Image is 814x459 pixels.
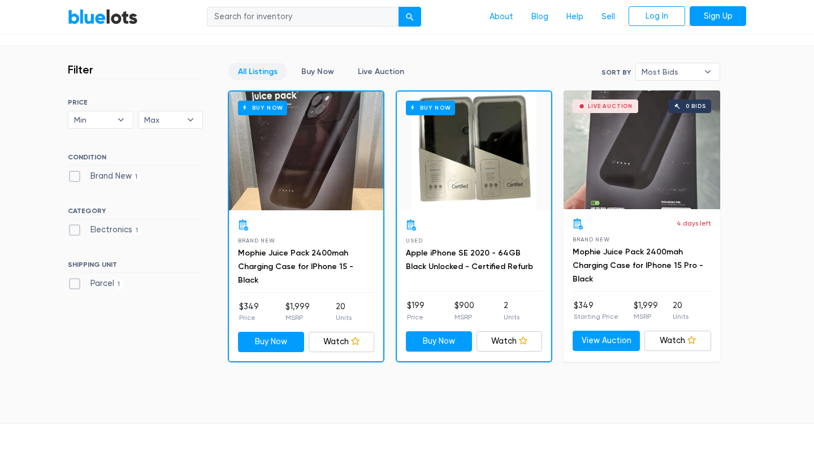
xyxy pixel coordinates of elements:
[677,218,711,228] p: 4 days left
[285,313,310,323] p: MSRP
[573,331,640,351] a: View Auction
[68,170,141,183] label: Brand New
[114,280,124,289] span: 1
[348,63,414,80] a: Live Auction
[634,300,658,322] li: $1,999
[522,6,557,28] a: Blog
[454,300,474,322] li: $900
[68,8,138,25] a: BlueLots
[285,301,310,323] li: $1,999
[239,301,259,323] li: $349
[68,224,142,236] label: Electronics
[239,313,259,323] p: Price
[573,247,703,284] a: Mophie Juice Pack 2400mah Charging Case for IPhone 15 Pro - Black
[673,311,689,322] p: Units
[454,312,474,322] p: MSRP
[228,63,287,80] a: All Listings
[601,67,631,77] label: Sort By
[477,331,543,352] a: Watch
[238,248,353,285] a: Mophie Juice Pack 2400mah Charging Case for IPhone 15 - Black
[407,312,425,322] p: Price
[504,300,519,322] li: 2
[588,103,633,109] div: Live Auction
[673,300,689,322] li: 20
[696,63,720,80] b: ▾
[574,311,618,322] p: Starting Price
[336,301,352,323] li: 20
[68,207,203,219] h6: CATEGORY
[109,111,133,128] b: ▾
[238,237,275,244] span: Brand New
[480,6,522,28] a: About
[642,63,698,80] span: Most Bids
[179,111,202,128] b: ▾
[564,90,720,209] a: Live Auction 0 bids
[644,331,712,351] a: Watch
[557,6,592,28] a: Help
[132,226,142,235] span: 1
[406,331,472,352] a: Buy Now
[406,237,422,244] span: Used
[74,111,111,128] span: Min
[144,111,181,128] span: Max
[574,300,618,322] li: $349
[68,153,203,166] h6: CONDITION
[238,332,304,352] a: Buy Now
[238,101,287,115] h6: Buy Now
[68,261,203,273] h6: SHIPPING UNIT
[397,92,551,210] a: Buy Now
[629,6,685,27] a: Log In
[406,101,455,115] h6: Buy Now
[634,311,658,322] p: MSRP
[68,63,93,76] h3: Filter
[292,63,344,80] a: Buy Now
[309,332,375,352] a: Watch
[504,312,519,322] p: Units
[407,300,425,322] li: $199
[132,172,141,181] span: 1
[406,248,533,271] a: Apple iPhone SE 2020 - 64GB Black Unlocked - Certified Refurb
[690,6,746,27] a: Sign Up
[207,7,399,27] input: Search for inventory
[229,92,383,210] a: Buy Now
[686,103,706,109] div: 0 bids
[592,6,624,28] a: Sell
[573,236,609,243] span: Brand New
[68,278,124,290] label: Parcel
[336,313,352,323] p: Units
[68,98,203,106] h6: PRICE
